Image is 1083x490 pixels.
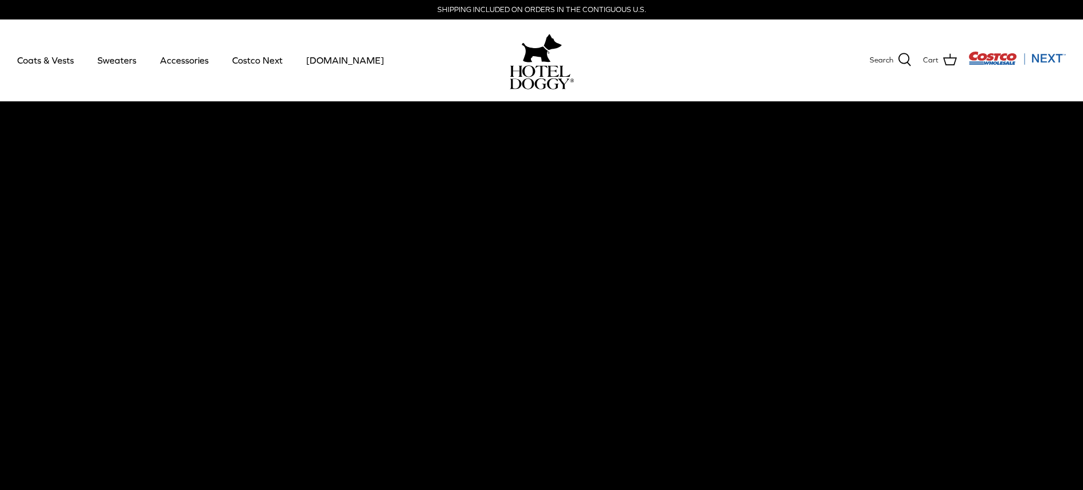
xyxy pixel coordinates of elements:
a: Coats & Vests [7,41,84,80]
a: Sweaters [87,41,147,80]
a: hoteldoggy.com hoteldoggycom [510,31,574,89]
a: [DOMAIN_NAME] [296,41,394,80]
span: Search [870,54,893,66]
a: Costco Next [222,41,293,80]
a: Visit Costco Next [968,58,1066,67]
a: Cart [923,53,957,68]
img: Costco Next [968,51,1066,65]
a: Accessories [150,41,219,80]
img: hoteldoggycom [510,65,574,89]
span: Cart [923,54,939,66]
img: hoteldoggy.com [522,31,562,65]
a: Search [870,53,912,68]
